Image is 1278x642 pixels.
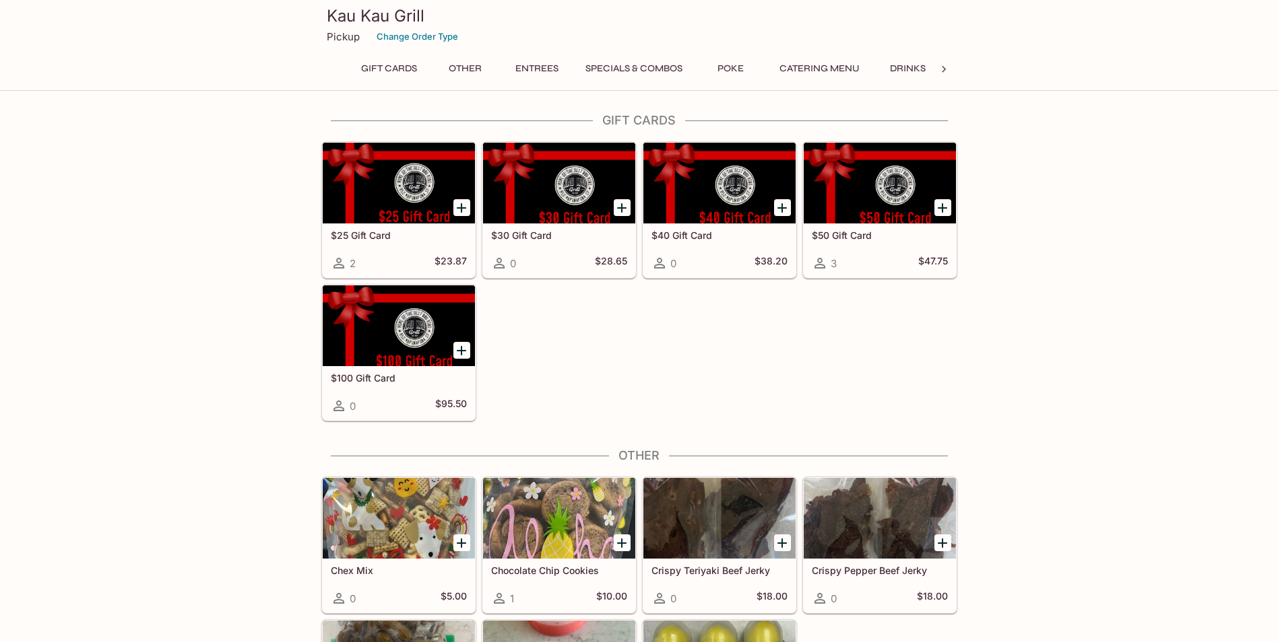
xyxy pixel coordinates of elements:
[757,590,788,606] h5: $18.00
[453,342,470,359] button: Add $100 Gift Card
[491,229,627,241] h5: $30 Gift Card
[934,199,951,216] button: Add $50 Gift Card
[350,257,356,270] span: 2
[482,477,636,613] a: Chocolate Chip Cookies1$10.00
[354,59,424,78] button: Gift Cards
[670,257,676,270] span: 0
[578,59,690,78] button: Specials & Combos
[323,285,475,366] div: $100 Gift Card
[331,372,467,384] h5: $100 Gift Card
[701,59,761,78] button: Poke
[441,590,467,606] h5: $5.00
[322,142,476,278] a: $25 Gift Card2$23.87
[322,477,476,613] a: Chex Mix0$5.00
[670,592,676,605] span: 0
[321,113,957,128] h4: Gift Cards
[772,59,867,78] button: Catering Menu
[435,398,467,414] h5: $95.50
[510,257,516,270] span: 0
[803,142,957,278] a: $50 Gift Card3$47.75
[643,142,796,278] a: $40 Gift Card0$38.20
[323,478,475,559] div: Chex Mix
[812,229,948,241] h5: $50 Gift Card
[483,143,635,223] div: $30 Gift Card
[651,229,788,241] h5: $40 Gift Card
[331,229,467,241] h5: $25 Gift Card
[643,143,796,223] div: $40 Gift Card
[350,400,356,413] span: 0
[614,199,631,216] button: Add $30 Gift Card
[755,255,788,271] h5: $38.20
[435,255,467,271] h5: $23.87
[831,257,837,270] span: 3
[917,590,948,606] h5: $18.00
[878,59,938,78] button: Drinks
[510,592,514,605] span: 1
[327,5,952,26] h3: Kau Kau Grill
[453,199,470,216] button: Add $25 Gift Card
[595,255,627,271] h5: $28.65
[323,143,475,223] div: $25 Gift Card
[803,477,957,613] a: Crispy Pepper Beef Jerky0$18.00
[331,565,467,576] h5: Chex Mix
[507,59,567,78] button: Entrees
[804,143,956,223] div: $50 Gift Card
[774,199,791,216] button: Add $40 Gift Card
[918,255,948,271] h5: $47.75
[774,534,791,551] button: Add Crispy Teriyaki Beef Jerky
[804,478,956,559] div: Crispy Pepper Beef Jerky
[321,448,957,463] h4: Other
[482,142,636,278] a: $30 Gift Card0$28.65
[934,534,951,551] button: Add Crispy Pepper Beef Jerky
[371,26,464,47] button: Change Order Type
[327,30,360,43] p: Pickup
[831,592,837,605] span: 0
[596,590,627,606] h5: $10.00
[643,478,796,559] div: Crispy Teriyaki Beef Jerky
[643,477,796,613] a: Crispy Teriyaki Beef Jerky0$18.00
[435,59,496,78] button: Other
[350,592,356,605] span: 0
[812,565,948,576] h5: Crispy Pepper Beef Jerky
[483,478,635,559] div: Chocolate Chip Cookies
[453,534,470,551] button: Add Chex Mix
[491,565,627,576] h5: Chocolate Chip Cookies
[322,285,476,421] a: $100 Gift Card0$95.50
[651,565,788,576] h5: Crispy Teriyaki Beef Jerky
[614,534,631,551] button: Add Chocolate Chip Cookies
